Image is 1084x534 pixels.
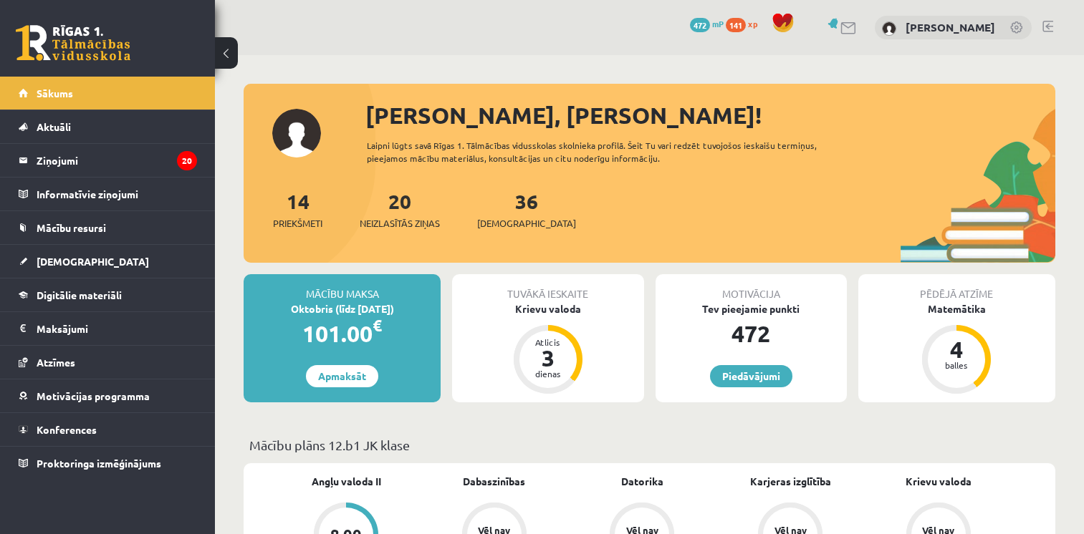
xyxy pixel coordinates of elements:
a: 14Priekšmeti [273,188,322,230]
a: Mācību resursi [19,211,197,244]
span: Priekšmeti [273,216,322,230]
div: 4 [935,338,978,361]
div: 3 [527,346,570,369]
legend: Ziņojumi [37,144,197,177]
a: Dabaszinības [463,474,525,489]
a: 20Neizlasītās ziņas [360,188,440,230]
a: Sākums [19,77,197,110]
span: mP [712,18,724,29]
span: Konferences [37,423,97,436]
span: [DEMOGRAPHIC_DATA] [477,216,576,230]
span: Proktoringa izmēģinājums [37,457,161,470]
a: [PERSON_NAME] [906,20,995,34]
div: Oktobris (līdz [DATE]) [244,301,441,316]
a: Digitālie materiāli [19,278,197,311]
span: xp [748,18,757,29]
div: 101.00 [244,316,441,351]
a: Angļu valoda II [312,474,381,489]
span: Aktuāli [37,120,71,133]
span: [DEMOGRAPHIC_DATA] [37,255,149,268]
a: 141 xp [726,18,764,29]
span: Atzīmes [37,356,75,369]
span: 141 [726,18,746,32]
a: Piedāvājumi [710,365,792,387]
p: Mācību plāns 12.b1 JK klase [249,435,1050,455]
span: Neizlasītās ziņas [360,216,440,230]
a: Atzīmes [19,346,197,379]
a: Ziņojumi20 [19,144,197,177]
a: Maksājumi [19,312,197,345]
span: € [373,315,382,336]
span: Digitālie materiāli [37,288,122,301]
a: [DEMOGRAPHIC_DATA] [19,245,197,278]
div: Tuvākā ieskaite [452,274,643,301]
div: Krievu valoda [452,301,643,316]
span: Mācību resursi [37,221,106,234]
a: Motivācijas programma [19,379,197,412]
a: 472 mP [690,18,724,29]
a: Informatīvie ziņojumi [19,178,197,210]
div: Pēdējā atzīme [858,274,1055,301]
a: Apmaksāt [306,365,378,387]
div: [PERSON_NAME], [PERSON_NAME]! [365,98,1055,132]
div: 472 [656,316,847,351]
span: Motivācijas programma [37,389,150,402]
a: Datorika [621,474,663,489]
div: Motivācija [656,274,847,301]
a: Matemātika 4 balles [858,301,1055,396]
span: Sākums [37,87,73,99]
a: Proktoringa izmēģinājums [19,447,197,480]
legend: Informatīvie ziņojumi [37,178,197,210]
a: 36[DEMOGRAPHIC_DATA] [477,188,576,230]
div: Tev pieejamie punkti [656,301,847,316]
img: Krišs Auniņš [882,21,896,36]
span: 472 [690,18,710,32]
div: dienas [527,369,570,378]
a: Krievu valoda [906,474,972,489]
div: balles [935,361,978,369]
a: Karjeras izglītība [750,474,831,489]
div: Atlicis [527,338,570,346]
i: 20 [177,151,197,170]
legend: Maksājumi [37,312,197,345]
div: Mācību maksa [244,274,441,301]
a: Aktuāli [19,110,197,143]
a: Konferences [19,413,197,446]
div: Laipni lūgts savā Rīgas 1. Tālmācības vidusskolas skolnieka profilā. Šeit Tu vari redzēt tuvojošo... [367,139,854,165]
a: Rīgas 1. Tālmācības vidusskola [16,25,130,61]
div: Matemātika [858,301,1055,316]
a: Krievu valoda Atlicis 3 dienas [452,301,643,396]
